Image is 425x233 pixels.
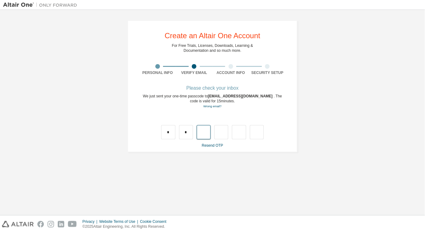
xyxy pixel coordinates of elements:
[82,219,99,224] div: Privacy
[165,32,260,39] div: Create an Altair One Account
[249,70,286,75] div: Security Setup
[203,104,221,108] a: Go back to the registration form
[202,143,223,148] a: Resend OTP
[140,219,170,224] div: Cookie Consent
[68,221,77,227] img: youtube.svg
[58,221,64,227] img: linkedin.svg
[212,70,249,75] div: Account Info
[37,221,44,227] img: facebook.svg
[48,221,54,227] img: instagram.svg
[82,224,170,229] p: © 2025 Altair Engineering, Inc. All Rights Reserved.
[139,70,176,75] div: Personal Info
[172,43,253,53] div: For Free Trials, Licenses, Downloads, Learning & Documentation and so much more.
[208,94,274,98] span: [EMAIL_ADDRESS][DOMAIN_NAME]
[139,94,286,109] div: We just sent your one-time passcode to . The code is valid for 15 minutes.
[99,219,140,224] div: Website Terms of Use
[176,70,213,75] div: Verify Email
[139,86,286,90] div: Please check your inbox
[3,2,80,8] img: Altair One
[2,221,34,227] img: altair_logo.svg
